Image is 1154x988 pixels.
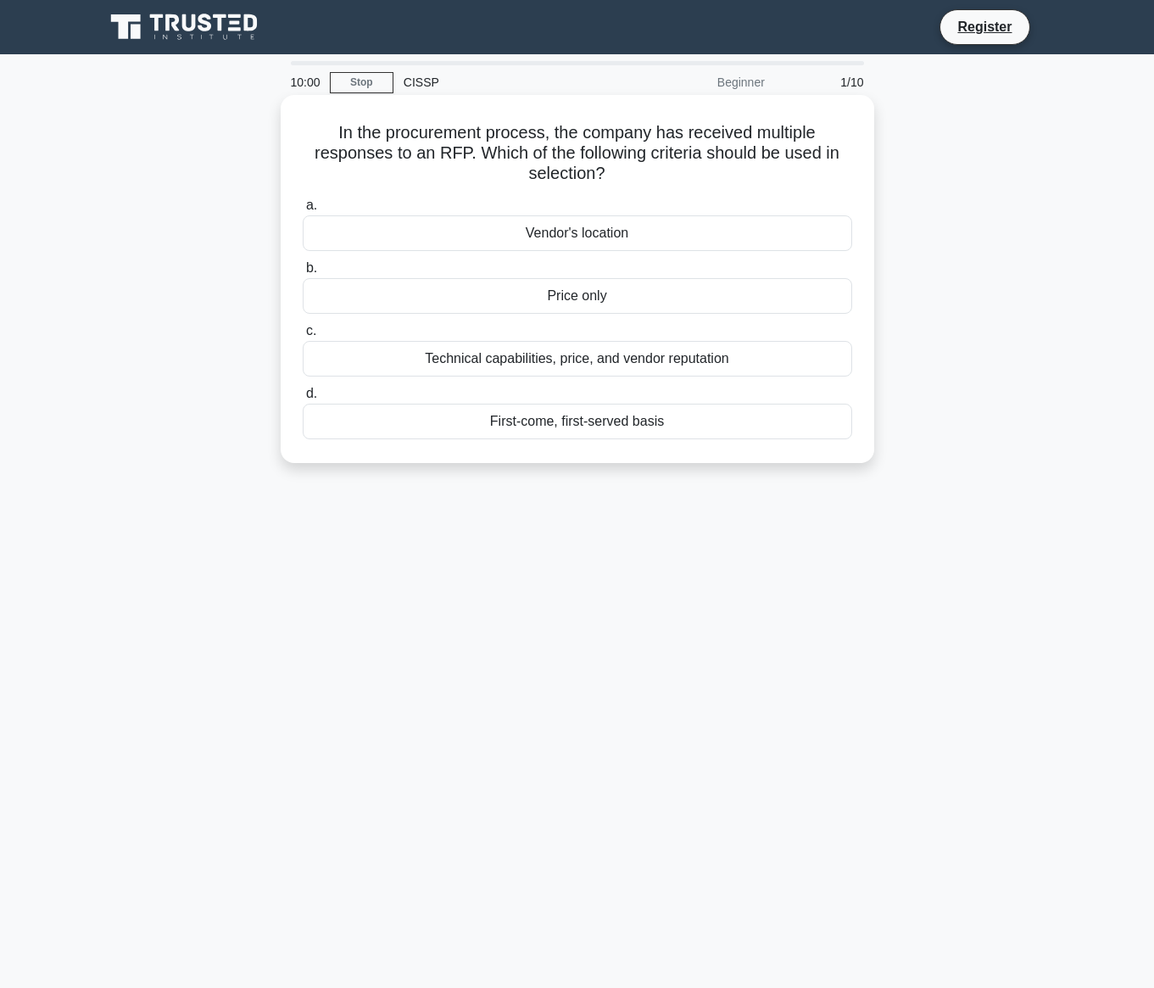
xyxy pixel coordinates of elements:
div: Beginner [627,65,775,99]
div: Technical capabilities, price, and vendor reputation [303,341,852,377]
span: d. [306,386,317,400]
h5: In the procurement process, the company has received multiple responses to an RFP. Which of the f... [301,122,854,185]
span: a. [306,198,317,212]
div: Vendor's location [303,215,852,251]
a: Register [947,16,1022,37]
a: Stop [330,72,393,93]
div: Price only [303,278,852,314]
div: 1/10 [775,65,874,99]
span: b. [306,260,317,275]
div: 10:00 [281,65,330,99]
span: c. [306,323,316,338]
div: CISSP [393,65,627,99]
div: First-come, first-served basis [303,404,852,439]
